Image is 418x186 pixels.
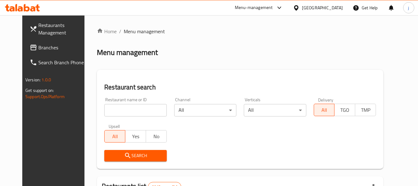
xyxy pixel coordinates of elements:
a: Home [97,28,117,35]
span: Get support on: [25,86,54,94]
button: All [314,104,335,116]
span: Search Branch Phone [38,59,87,66]
div: All [244,104,306,116]
div: Menu-management [235,4,273,11]
span: 1.0.0 [41,76,51,84]
h2: Menu management [97,48,158,57]
a: Support.OpsPlatform [25,93,65,101]
span: TMP [358,106,373,115]
span: Yes [128,132,144,141]
div: [GEOGRAPHIC_DATA] [302,4,343,11]
input: Search for restaurant name or ID.. [104,104,166,116]
li: / [119,28,121,35]
a: Branches [25,40,92,55]
button: All [104,130,125,143]
label: Upsell [109,124,120,128]
span: All [317,106,332,115]
label: Delivery [318,98,334,102]
button: Search [104,150,166,161]
div: All [174,104,236,116]
span: TGO [337,106,353,115]
button: Yes [125,130,146,143]
button: TMP [355,104,376,116]
span: All [107,132,123,141]
h2: Restaurant search [104,83,376,92]
span: Restaurants Management [38,21,87,36]
a: Restaurants Management [25,18,92,40]
span: No [149,132,164,141]
button: No [146,130,167,143]
span: Version: [25,76,41,84]
span: Search [109,152,162,160]
span: Menu management [124,28,165,35]
button: TGO [334,104,355,116]
span: Branches [38,44,87,51]
a: Search Branch Phone [25,55,92,70]
nav: breadcrumb [97,28,383,35]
